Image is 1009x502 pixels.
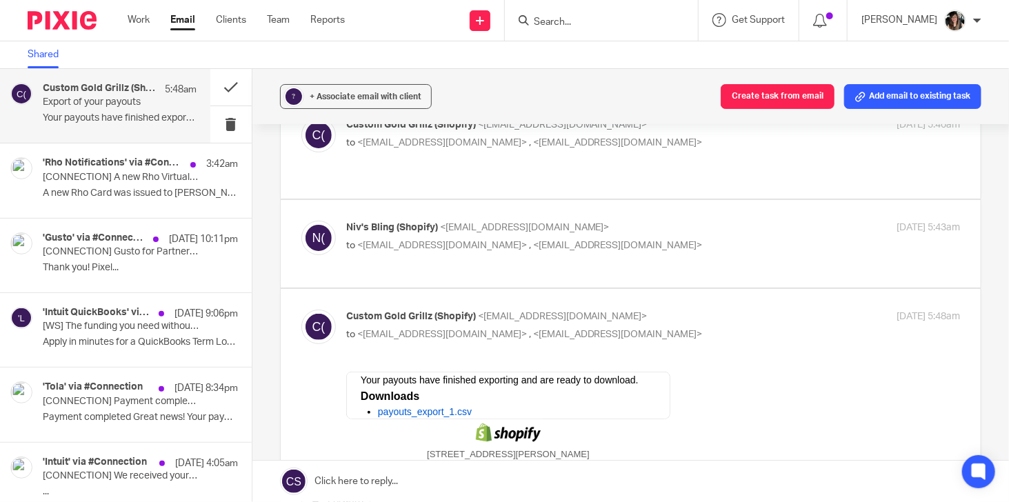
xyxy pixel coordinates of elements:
[43,262,238,274] p: Thank you! Pixel...
[844,84,981,109] button: Add email to existing task
[43,307,152,319] h4: 'Intuit QuickBooks' via Wendyskin LLC
[43,188,238,199] p: A new Rho Card was issued to [PERSON_NAME] for...
[721,84,835,109] button: Create task from email
[170,13,195,27] a: Email
[43,381,143,393] h4: 'Tola' via #Connection
[43,412,238,423] p: Payment completed Great news! Your payment to...
[43,172,199,183] p: [CONNECTION] A new Rho Virtual Card Created
[286,88,302,105] div: ?
[529,241,531,250] span: ,
[43,486,238,498] p: ...
[897,310,960,324] p: [DATE] 5:48am
[169,232,238,246] p: [DATE] 10:11pm
[732,15,785,25] span: Get Support
[346,241,355,250] span: to
[357,138,527,148] span: <[EMAIL_ADDRESS][DOMAIN_NAME]>
[216,13,246,27] a: Clients
[897,118,960,132] p: [DATE] 5:40am
[43,112,197,124] p: Your payouts have finished exporting and are...
[43,157,183,169] h4: 'Rho Notifications' via #Connection
[301,221,336,255] img: svg%3E
[28,11,97,30] img: Pixie
[267,13,290,27] a: Team
[346,138,355,148] span: to
[346,330,355,339] span: to
[206,157,238,171] p: 3:42am
[128,13,150,27] a: Work
[478,312,648,321] span: <[EMAIL_ADDRESS][DOMAIN_NAME]>
[10,381,32,403] img: %3E %3Ctext x='21' fill='%23ffffff' font-family='aktiv-grotesk,-apple-system,BlinkMacSystemFont,S...
[533,241,703,250] span: <[EMAIL_ADDRESS][DOMAIN_NAME]>
[944,10,966,32] img: IMG_2906.JPEG
[28,41,69,68] a: Shared
[301,310,336,344] img: svg%3E
[529,138,531,148] span: ,
[14,17,310,33] h4: Downloads
[346,120,476,130] span: Custom Gold Grillz (Shopify)
[357,241,527,250] span: <[EMAIL_ADDRESS][DOMAIN_NAME]>
[10,83,32,105] img: svg%3E
[10,307,32,329] img: svg%3E
[529,330,531,339] span: ,
[346,312,476,321] span: Custom Gold Grillz (Shopify)
[10,232,32,254] img: %3E %3Ctext x='21' fill='%23ffffff' font-family='aktiv-grotesk,-apple-system,BlinkMacSystemFont,S...
[357,330,527,339] span: <[EMAIL_ADDRESS][DOMAIN_NAME]>
[165,83,197,97] p: 5:48am
[43,232,146,244] h4: 'Gusto' via #Connection
[43,470,199,482] p: [CONNECTION] We received your Intuit subscription payment!
[440,223,610,232] span: <[EMAIL_ADDRESS][DOMAIN_NAME]>
[43,83,158,94] h4: Custom Gold Grillz (Shopify), Niv's Bling (Shopify)
[43,396,199,408] p: [CONNECTION] Payment completed
[174,381,238,395] p: [DATE] 8:34pm
[10,456,32,479] img: %3E %3Ctext x='21' fill='%23ffffff' font-family='aktiv-grotesk,-apple-system,BlinkMacSystemFont,S...
[310,92,421,101] span: + Associate email with client
[346,223,438,232] span: Niv's Bling (Shopify)
[43,97,166,108] p: Export of your payouts
[532,17,657,29] input: Search
[897,221,960,235] p: [DATE] 5:43am
[478,120,648,130] span: <[EMAIL_ADDRESS][DOMAIN_NAME]>
[175,456,238,470] p: [DATE] 4:05am
[861,13,937,27] p: [PERSON_NAME]
[301,118,336,152] img: svg%3E
[174,307,238,321] p: [DATE] 9:06pm
[14,1,310,16] p: Your payouts have finished exporting and are ready to download.
[43,456,147,468] h4: 'Intuit' via #Connection
[43,337,238,348] p: Apply in minutes for a QuickBooks Term Loan of...
[310,13,345,27] a: Reports
[10,157,32,179] img: %3E %3Ctext x='21' fill='%23ffffff' font-family='aktiv-grotesk,-apple-system,BlinkMacSystemFont,S...
[533,330,703,339] span: <[EMAIL_ADDRESS][DOMAIN_NAME]>
[280,84,432,109] button: ? + Associate email with client
[533,138,703,148] span: <[EMAIL_ADDRESS][DOMAIN_NAME]>
[43,321,199,332] p: [WS] The funding you need without the wait
[32,34,126,46] a: payouts_export_1.csv
[124,48,200,76] img: Shopify Logo
[43,246,199,258] p: [CONNECTION] Gusto for Partners: [DATE] revenue share details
